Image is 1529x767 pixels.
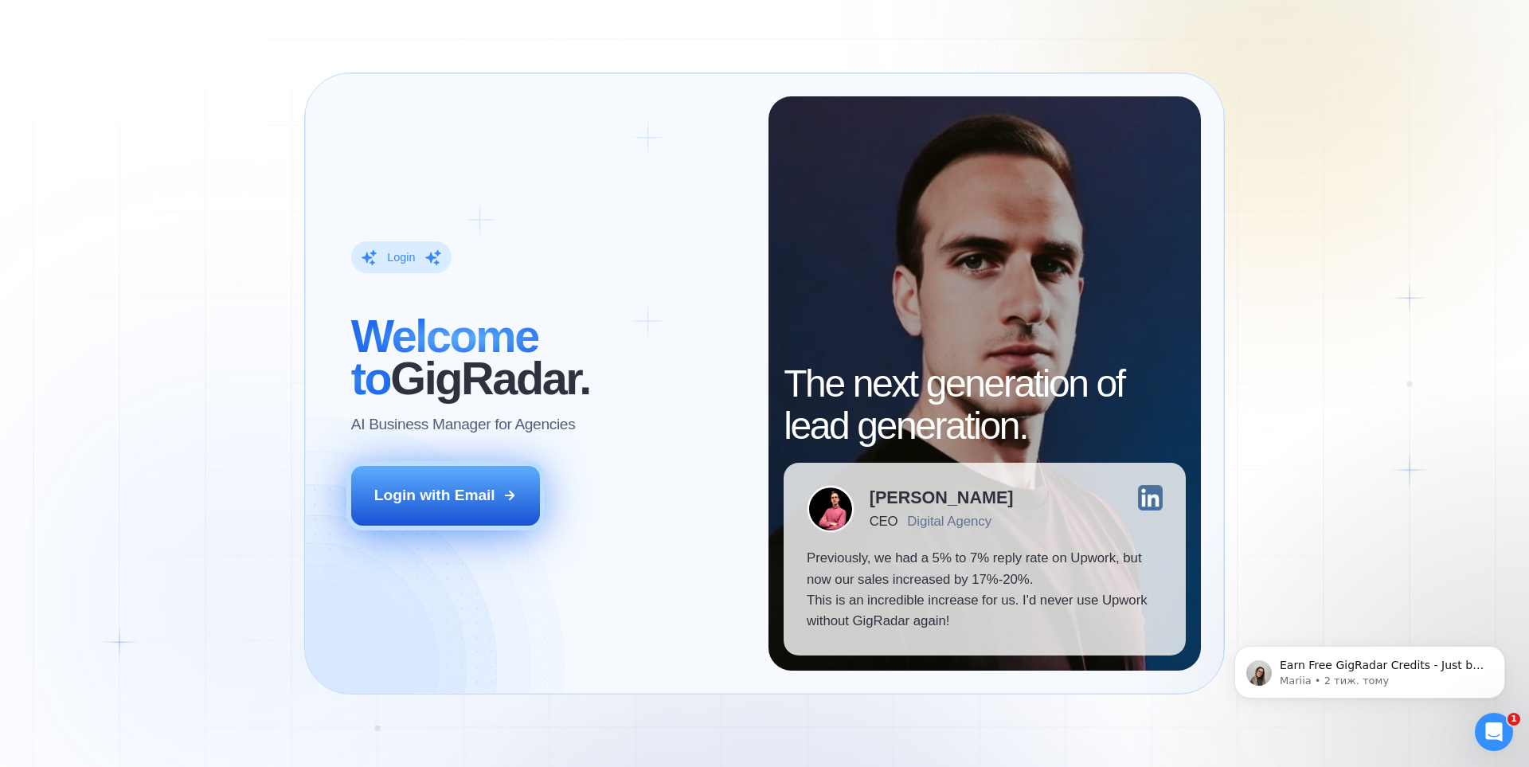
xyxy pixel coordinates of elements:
[351,315,745,400] h2: ‍ GigRadar.
[1210,612,1529,724] iframe: Intercom notifications повідомлення
[1475,713,1513,751] iframe: Intercom live chat
[69,46,275,439] span: Earn Free GigRadar Credits - Just by Sharing Your Story! 💬 Want more credits for sending proposal...
[1507,713,1520,726] span: 1
[870,514,897,529] div: CEO
[387,250,415,265] div: Login
[807,548,1163,632] p: Previously, we had a 5% to 7% reply rate on Upwork, but now our sales increased by 17%-20%. This ...
[69,61,275,76] p: Message from Mariia, sent 2 тиж. тому
[907,514,991,529] div: Digital Agency
[351,311,538,404] span: Welcome to
[351,414,576,435] p: AI Business Manager for Agencies
[351,466,541,525] button: Login with Email
[870,489,1014,507] div: [PERSON_NAME]
[374,485,495,506] div: Login with Email
[784,363,1186,448] h2: The next generation of lead generation.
